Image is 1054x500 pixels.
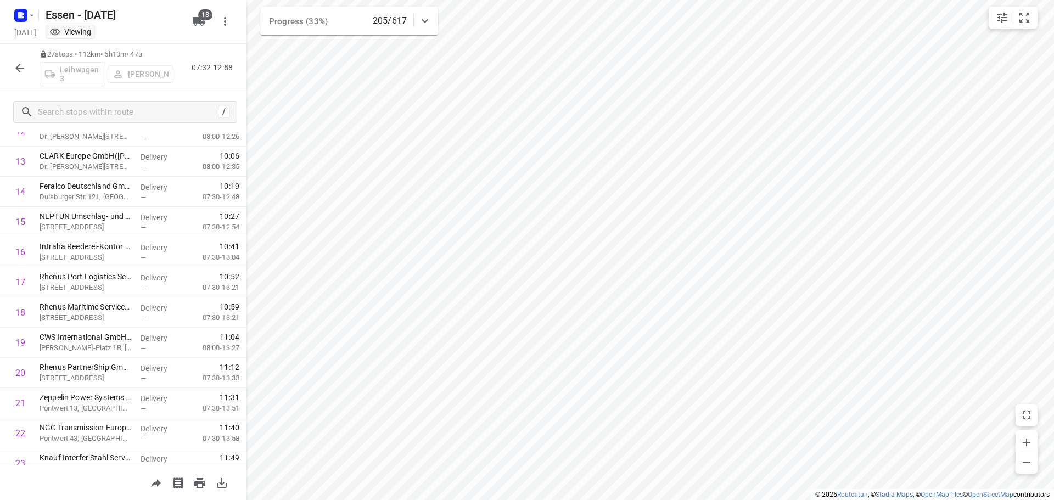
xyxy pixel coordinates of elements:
p: 07:30-12:48 [185,192,239,203]
span: 10:52 [220,271,239,282]
p: Knauf Interfer Stahl Service Center GmbH Werk (Marcel Hribsek) [40,452,132,463]
span: — [141,314,146,322]
span: — [141,223,146,232]
button: More [214,10,236,32]
div: small contained button group [989,7,1038,29]
p: 07:30-13:51 [185,403,239,414]
p: 08:00-12:26 [185,131,239,142]
span: — [141,133,146,141]
p: 07:30-13:21 [185,282,239,293]
span: Progress (33%) [269,16,328,26]
button: 18 [188,10,210,32]
a: Stadia Maps [876,491,913,498]
span: 11:40 [220,422,239,433]
p: Zeppelin Power Systems GmbH(Vicky Engelmann) [40,392,132,403]
p: Pontwert 43, [GEOGRAPHIC_DATA] [40,433,132,444]
p: 07:30-13:33 [185,373,239,384]
span: 10:27 [220,211,239,222]
p: 08:00-13:27 [185,342,239,353]
p: Rhenus Port Logistics Services GmbH & Co. KG(NAMELESS CONTACT) [40,271,132,282]
span: 11:31 [220,392,239,403]
a: Routetitan [837,491,868,498]
div: Progress (33%)205/617 [260,7,438,35]
p: [STREET_ADDRESS] [40,282,132,293]
a: OpenStreetMap [968,491,1013,498]
div: 15 [15,217,25,227]
div: 23 [15,458,25,469]
span: — [141,465,146,473]
p: 07:30-12:54 [185,222,239,233]
p: 07:30-13:04 [185,252,239,263]
span: — [141,344,146,352]
p: Delivery [141,302,181,313]
span: 18 [198,9,212,20]
a: OpenMapTiles [921,491,963,498]
span: — [141,163,146,171]
button: Map settings [991,7,1013,29]
p: Intraha Reederei-Kontor GmbH(Norman Biedermann) [40,241,132,252]
p: CWS International GmbH(Heike Donwald) [40,332,132,342]
p: Delivery [141,212,181,223]
p: 08:00-12:35 [185,161,239,172]
span: Print shipping labels [167,477,189,487]
span: 11:49 [220,452,239,463]
span: — [141,284,146,292]
div: 13 [15,156,25,167]
div: 16 [15,247,25,257]
input: Search stops within route [38,104,218,121]
span: Print route [189,477,211,487]
span: — [141,435,146,443]
span: 10:59 [220,301,239,312]
p: 07:30-13:58 [185,433,239,444]
span: — [141,374,146,383]
div: 17 [15,277,25,288]
p: Franz-Haniel-Platz 1B, Duisburg-ruhrort [40,342,132,353]
span: 10:41 [220,241,239,252]
div: 21 [15,398,25,408]
div: You are currently in view mode. To make any changes, go to edit project. [49,26,91,37]
p: Delivery [141,363,181,374]
p: CLARK Europe GmbH(Bettina Nottenkämper) [40,150,132,161]
span: 10:06 [220,150,239,161]
p: Delivery [141,333,181,344]
div: 20 [15,368,25,378]
span: 11:12 [220,362,239,373]
p: [STREET_ADDRESS] [40,312,132,323]
p: 07:30-13:21 [185,312,239,323]
p: Duisburger Str. 121, Duisburg Homberg-ruhrort-baerl [40,192,132,203]
button: Fit zoom [1013,7,1035,29]
p: NEPTUN Umschlag- und Transport GmbH(Tanja Miszkiel) [40,211,132,222]
div: 19 [15,338,25,348]
p: Delivery [141,151,181,162]
span: — [141,405,146,413]
p: 07:30-14:06 [185,463,239,474]
div: 22 [15,428,25,439]
p: [STREET_ADDRESS] [40,222,132,233]
p: Dr.-Alfred-Herrhausen-Allee 21, Duisburg [40,131,132,142]
div: 18 [15,307,25,318]
span: — [141,254,146,262]
span: — [141,193,146,201]
li: © 2025 , © , © © contributors [815,491,1050,498]
span: Download route [211,477,233,487]
p: Delivery [141,182,181,193]
p: 07:32-12:58 [192,62,237,74]
span: 10:19 [220,181,239,192]
p: Feralco Deutschland GmbH(Hasret Akkaya ) [40,181,132,192]
span: 11:04 [220,332,239,342]
p: Dr.-Alfred-Herrhausen-Allee 33, Duisburg [40,161,132,172]
p: [STREET_ADDRESS] [40,252,132,263]
p: Delivery [141,423,181,434]
p: Rhenus PartnerShip GmbH & Co. KG(Thomas Kaulbach) [40,362,132,373]
p: Rhenus Maritime Services GmbH(Sina Boffilo) [40,301,132,312]
p: Delivery [141,272,181,283]
p: 205/617 [373,14,407,27]
p: NGC Transmission Europe GmbH(Cornelia Jeckel) [40,422,132,433]
p: Delivery [141,242,181,253]
p: 27 stops • 112km • 5h13m • 47u [40,49,173,60]
p: Kiffward 34, [GEOGRAPHIC_DATA] [40,463,132,474]
p: August-Hirsch-Straße 3, Duisburg [40,373,132,384]
p: Pontwert 13, [GEOGRAPHIC_DATA] [40,403,132,414]
span: Share route [145,477,167,487]
p: Delivery [141,453,181,464]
